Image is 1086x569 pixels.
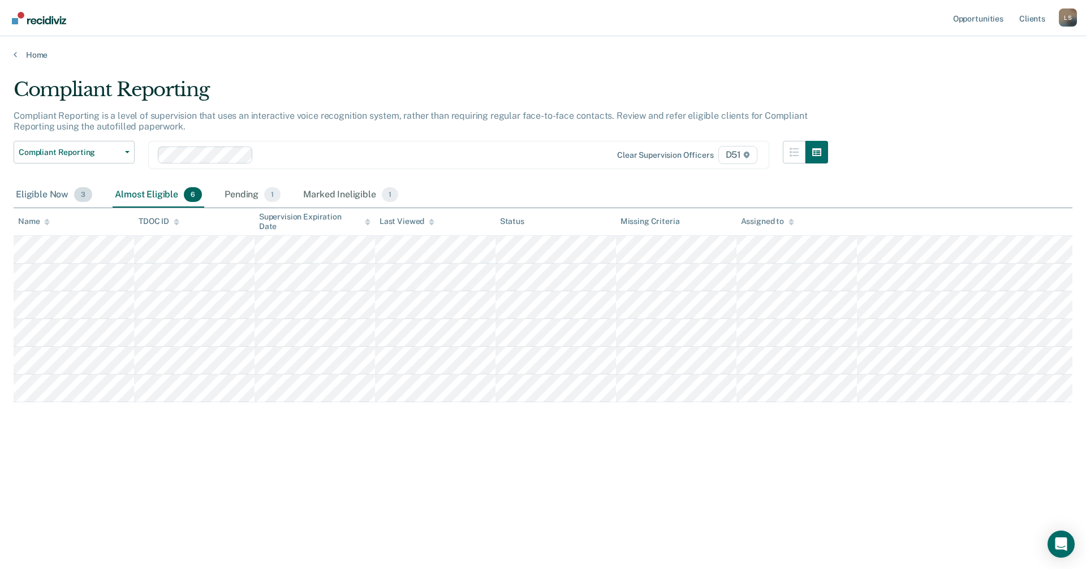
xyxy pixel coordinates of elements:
[1048,531,1075,558] div: Open Intercom Messenger
[74,187,92,202] span: 3
[14,50,1072,60] a: Home
[139,217,179,226] div: TDOC ID
[741,217,794,226] div: Assigned to
[14,110,807,132] p: Compliant Reporting is a level of supervision that uses an interactive voice recognition system, ...
[259,212,370,231] div: Supervision Expiration Date
[380,217,434,226] div: Last Viewed
[14,141,135,163] button: Compliant Reporting
[14,183,94,208] div: Eligible Now3
[264,187,281,202] span: 1
[620,217,680,226] div: Missing Criteria
[14,78,828,110] div: Compliant Reporting
[382,187,398,202] span: 1
[12,12,66,24] img: Recidiviz
[18,217,50,226] div: Name
[222,183,283,208] div: Pending1
[500,217,524,226] div: Status
[718,146,757,164] span: D51
[1059,8,1077,27] div: L S
[1059,8,1077,27] button: Profile dropdown button
[617,150,713,160] div: Clear supervision officers
[19,148,120,157] span: Compliant Reporting
[301,183,400,208] div: Marked Ineligible1
[113,183,204,208] div: Almost Eligible6
[184,187,202,202] span: 6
